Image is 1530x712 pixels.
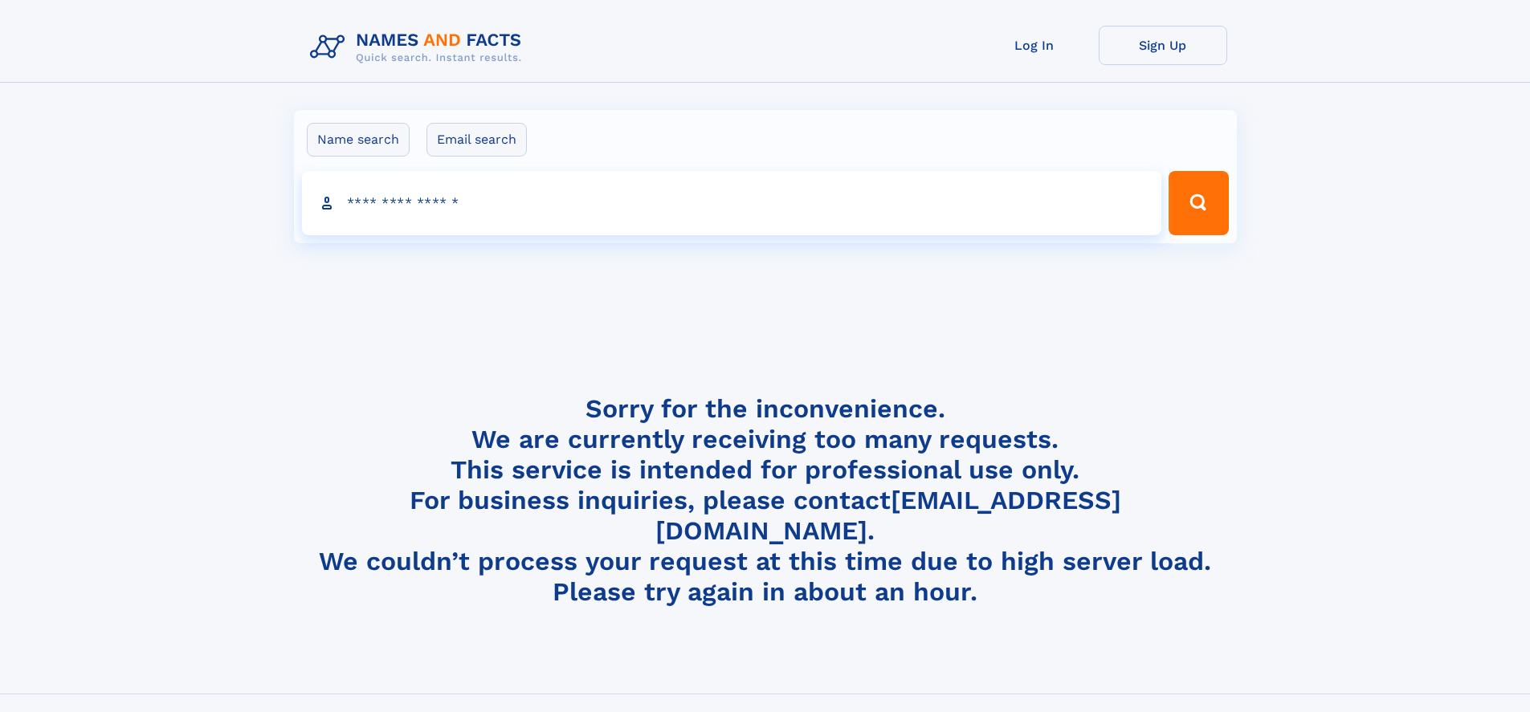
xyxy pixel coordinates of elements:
[1169,171,1228,235] button: Search Button
[307,123,410,157] label: Name search
[426,123,527,157] label: Email search
[655,485,1121,546] a: [EMAIL_ADDRESS][DOMAIN_NAME]
[970,26,1099,65] a: Log In
[1099,26,1227,65] a: Sign Up
[304,393,1227,608] h4: Sorry for the inconvenience. We are currently receiving too many requests. This service is intend...
[302,171,1162,235] input: search input
[304,26,535,69] img: Logo Names and Facts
